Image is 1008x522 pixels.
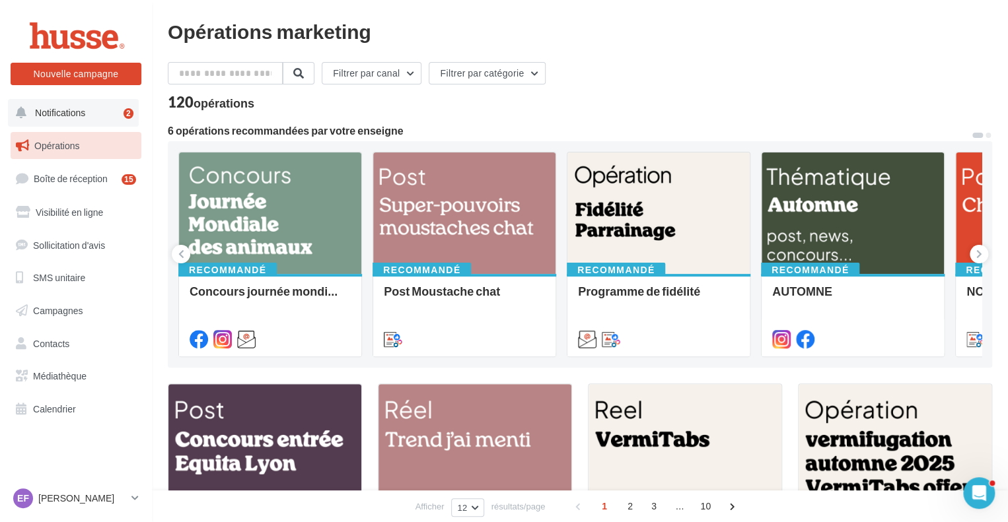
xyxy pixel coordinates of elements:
[8,99,139,127] button: Notifications 2
[8,199,144,226] a: Visibilité en ligne
[8,164,144,193] a: Boîte de réception15
[322,62,421,84] button: Filtrer par canal
[33,370,87,381] span: Médiathèque
[168,21,992,41] div: Opérations marketing
[594,496,615,517] span: 1
[415,500,445,513] span: Afficher
[122,174,136,185] div: 15
[34,140,79,151] span: Opérations
[36,207,103,218] span: Visibilité en ligne
[124,108,133,119] div: 2
[8,232,144,259] a: Sollicitation d'avis
[33,305,83,316] span: Campagnes
[429,62,546,84] button: Filtrer par catégorie
[8,132,144,160] a: Opérations
[33,272,85,283] span: SMS unitaire
[451,498,484,517] button: 12
[11,486,141,511] a: EF [PERSON_NAME]
[373,263,471,277] div: Recommandé
[963,477,995,509] iframe: Intercom live chat
[34,173,108,184] span: Boîte de réception
[8,264,144,292] a: SMS unitaire
[194,97,254,109] div: opérations
[11,63,141,85] button: Nouvelle campagne
[620,496,641,517] span: 2
[33,338,69,349] span: Contacts
[643,496,665,517] span: 3
[384,284,545,311] div: Post Moustache chat
[8,395,144,423] a: Calendrier
[8,362,144,390] a: Médiathèque
[33,239,105,250] span: Sollicitation d'avis
[578,284,739,311] div: Programme de fidélité
[772,284,933,311] div: AUTOMNE
[761,263,859,277] div: Recommandé
[17,492,29,505] span: EF
[168,95,254,110] div: 120
[38,492,126,505] p: [PERSON_NAME]
[567,263,665,277] div: Recommandé
[190,284,351,311] div: Concours journée mondiale des animaux
[178,263,277,277] div: Recommandé
[33,403,76,414] span: Calendrier
[8,297,144,325] a: Campagnes
[669,496,690,517] span: ...
[695,496,716,517] span: 10
[457,502,467,513] span: 12
[168,125,971,136] div: 6 opérations recommandées par votre enseigne
[35,107,85,118] span: Notifications
[8,330,144,358] a: Contacts
[491,500,546,513] span: résultats/page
